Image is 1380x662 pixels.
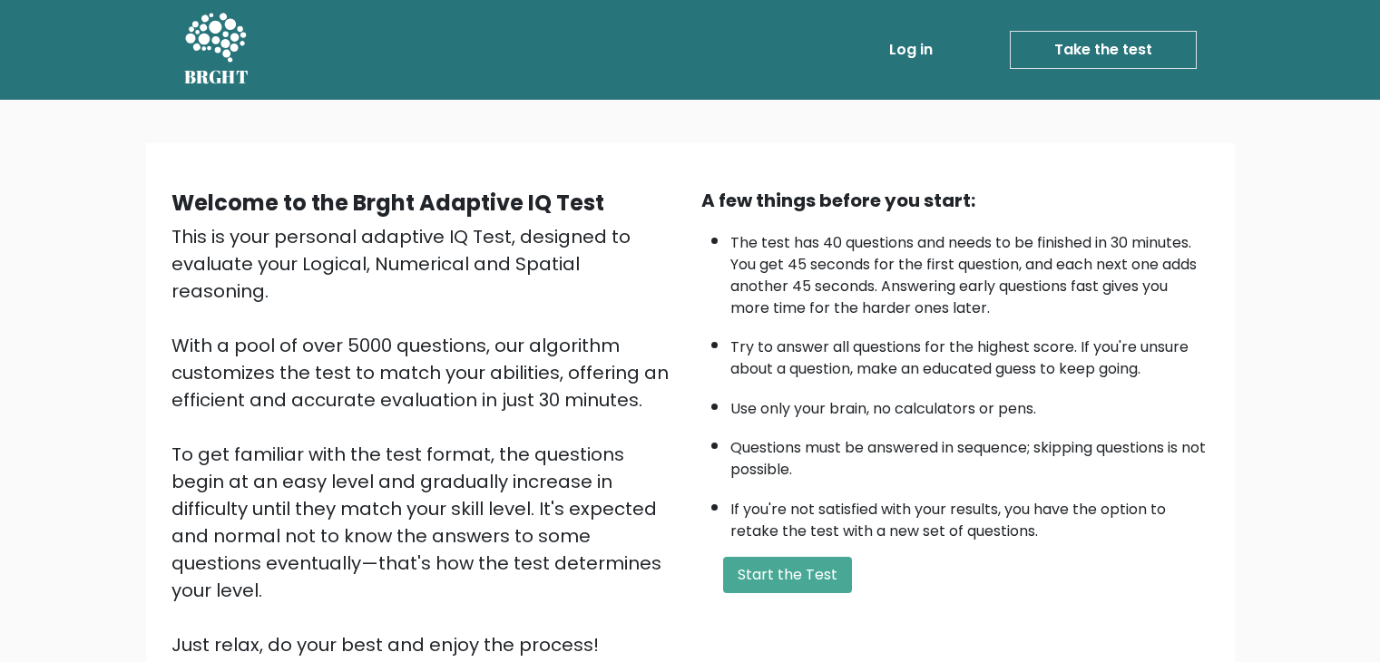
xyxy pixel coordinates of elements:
div: This is your personal adaptive IQ Test, designed to evaluate your Logical, Numerical and Spatial ... [171,223,680,658]
a: Take the test [1010,31,1197,69]
li: Use only your brain, no calculators or pens. [730,389,1209,420]
div: A few things before you start: [701,187,1209,214]
h5: BRGHT [184,66,250,88]
li: If you're not satisfied with your results, you have the option to retake the test with a new set ... [730,490,1209,542]
li: The test has 40 questions and needs to be finished in 30 minutes. You get 45 seconds for the firs... [730,223,1209,319]
li: Questions must be answered in sequence; skipping questions is not possible. [730,428,1209,481]
a: Log in [882,32,940,68]
b: Welcome to the Brght Adaptive IQ Test [171,188,604,218]
li: Try to answer all questions for the highest score. If you're unsure about a question, make an edu... [730,327,1209,380]
a: BRGHT [184,7,250,92]
button: Start the Test [723,557,852,593]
